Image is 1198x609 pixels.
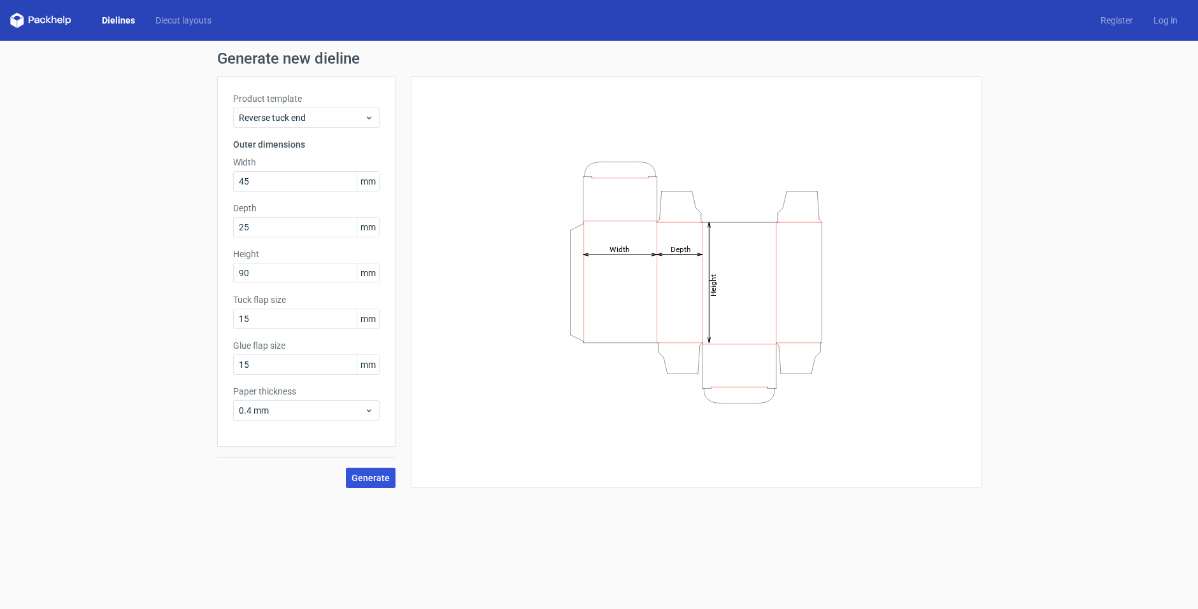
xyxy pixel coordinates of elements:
tspan: Depth [670,244,690,253]
span: 0.4 mm [239,404,364,417]
span: Generate [352,473,390,482]
label: Width [233,156,380,169]
tspan: Width [609,244,629,253]
label: Glue flap size [233,339,380,352]
a: Dielines [92,14,145,27]
label: Product template [233,92,380,105]
a: Diecut layouts [145,14,222,27]
h1: Generate new dieline [217,51,981,66]
tspan: Height [708,274,717,296]
span: mm [357,218,379,237]
button: Generate [346,468,396,488]
label: Depth [233,202,380,214]
label: Paper thickness [233,385,380,398]
a: Register [1090,14,1143,27]
a: Log in [1143,14,1188,27]
span: mm [357,172,379,191]
span: Reverse tuck end [239,111,364,124]
label: Tuck flap size [233,293,380,306]
label: Height [233,248,380,260]
span: mm [357,355,379,374]
span: mm [357,263,379,283]
span: mm [357,309,379,328]
h3: Outer dimensions [233,138,380,151]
